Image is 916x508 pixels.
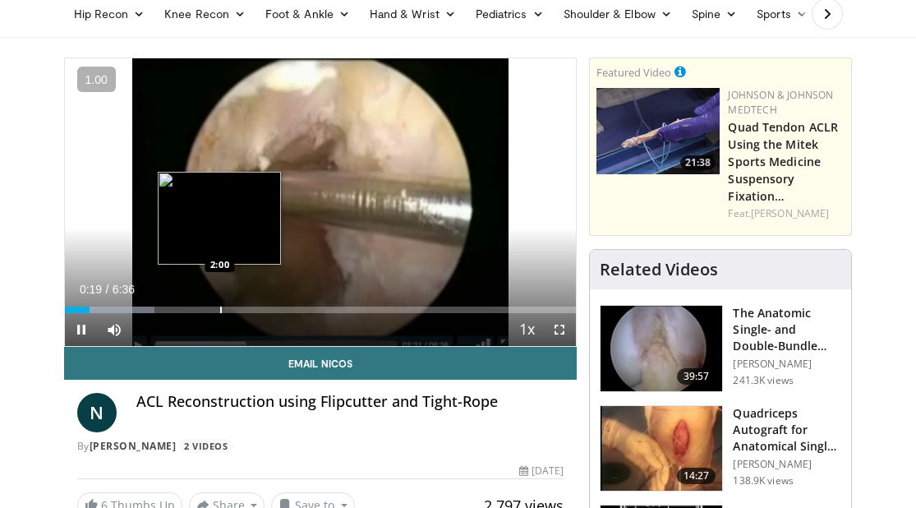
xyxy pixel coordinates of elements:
a: [PERSON_NAME] [90,439,177,453]
h3: The Anatomic Single- and Double-Bundle ACL Reconstruction Flowchart [733,305,841,354]
small: Featured Video [596,65,671,80]
span: / [106,283,109,296]
button: Playback Rate [510,313,543,346]
p: 241.3K views [733,374,793,387]
a: Johnson & Johnson MedTech [728,88,833,117]
p: [PERSON_NAME] [733,458,841,471]
span: 21:38 [680,155,716,170]
video-js: Video Player [65,58,577,346]
a: 2 Videos [179,439,233,453]
p: [PERSON_NAME] [733,358,841,371]
h4: Related Videos [600,260,718,279]
img: Fu_0_3.png.150x105_q85_crop-smart_upscale.jpg [601,306,722,391]
a: Quad Tendon ACLR Using the Mitek Sports Medicine Suspensory Fixation… [728,119,838,204]
p: 138.9K views [733,474,793,487]
button: Mute [98,313,131,346]
div: Feat. [728,206,845,221]
div: By [77,439,564,454]
img: b78fd9da-dc16-4fd1-a89d-538d899827f1.150x105_q85_crop-smart_upscale.jpg [596,88,720,174]
a: 14:27 Quadriceps Autograft for Anatomical Single and Double Bundle ACL Rec… [PERSON_NAME] 138.9K ... [600,405,841,492]
a: 21:38 [596,88,720,174]
a: Email Nicos [64,347,578,380]
a: 39:57 The Anatomic Single- and Double-Bundle ACL Reconstruction Flowchart [PERSON_NAME] 241.3K views [600,305,841,392]
span: 39:57 [677,368,716,385]
span: 6:36 [113,283,135,296]
a: N [77,393,117,432]
a: [PERSON_NAME] [751,206,829,220]
h4: ACL Reconstruction using Flipcutter and Tight-Rope [136,393,564,411]
div: Progress Bar [65,307,577,313]
div: [DATE] [519,464,564,478]
img: 281064_0003_1.png.150x105_q85_crop-smart_upscale.jpg [601,406,722,492]
button: Fullscreen [543,313,576,346]
span: 14:27 [677,468,716,484]
span: 0:19 [80,283,102,296]
h3: Quadriceps Autograft for Anatomical Single and Double Bundle ACL Rec… [733,405,841,455]
img: image.jpeg [158,172,281,265]
button: Pause [65,313,98,346]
